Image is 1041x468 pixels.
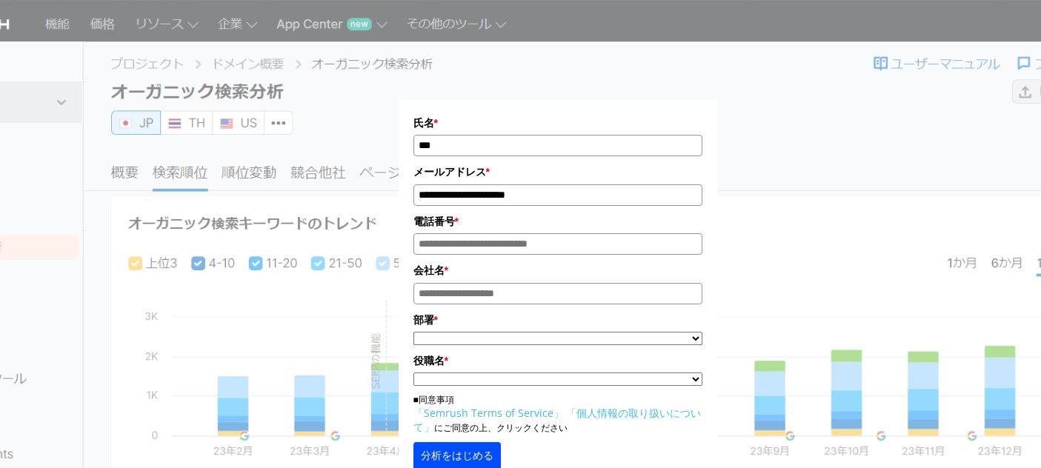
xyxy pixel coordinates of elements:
[413,213,702,230] label: 電話番号
[413,406,564,420] a: 「Semrush Terms of Service」
[413,115,702,131] label: 氏名
[413,312,702,328] label: 部署
[413,406,701,434] a: 「個人情報の取り扱いについて」
[413,352,702,369] label: 役職名
[413,393,702,435] p: ■同意事項 にご同意の上、クリックください
[413,262,702,278] label: 会社名
[413,164,702,180] label: メールアドレス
